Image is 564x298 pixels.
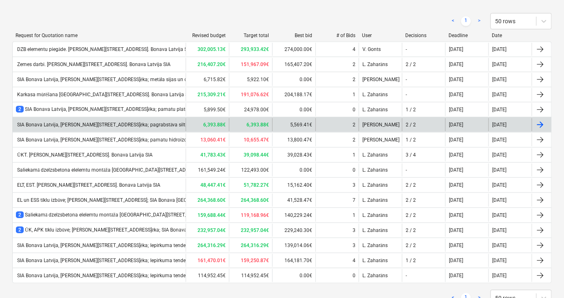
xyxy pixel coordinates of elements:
[406,77,407,82] div: -
[16,92,193,98] div: Karkasa mūrēšana [GEOGRAPHIC_DATA][STREET_ADDRESS]. Bonava Latvija SIA
[272,133,315,146] div: 13,800.47€
[272,103,315,116] div: 0.00€
[16,106,281,113] div: SIA Bonava Latvija, [PERSON_NAME][STREET_ADDRESS]ēka; pamatu platnes un pagraba monolīto sienu be...
[353,122,355,128] div: 2
[272,194,315,207] div: 41,528.47€
[406,137,416,143] div: 1 / 2
[16,122,218,128] div: SIA Bonava Latvija, [PERSON_NAME][STREET_ADDRESS]ēka; pagrabstāva siltināšanas darbi
[492,122,506,128] div: [DATE]
[353,137,355,143] div: 2
[16,182,160,188] div: ELT, EST. [PERSON_NAME][STREET_ADDRESS]. Bonava Latvija SIA
[492,227,506,233] div: [DATE]
[16,212,253,219] div: Saliekamā dzelzsbetona elelemtu montāža [GEOGRAPHIC_DATA][STREET_ADDRESS]. Bonava Latvija SIA
[406,62,416,67] div: 2 / 2
[353,243,355,248] div: 3
[359,269,402,282] div: L. Zaharāns
[229,73,272,86] div: 5,922.10€
[449,227,463,233] div: [DATE]
[449,46,463,52] div: [DATE]
[319,33,355,38] div: # of Bids
[406,197,416,203] div: 2 / 2
[16,33,182,38] div: Request for Quotation name
[449,212,463,218] div: [DATE]
[359,239,402,252] div: L. Zaharāns
[241,212,269,218] b: 119,168.96€
[492,212,506,218] div: [DATE]
[449,243,463,248] div: [DATE]
[198,92,226,97] b: 215,309.21€
[353,212,355,218] div: 1
[406,258,416,263] div: 1 / 2
[244,137,269,143] b: 10,655.47€
[449,137,463,143] div: [DATE]
[359,58,402,71] div: L. Zaharāns
[229,163,272,177] div: 122,493.00€
[272,73,315,86] div: 0.00€
[241,227,269,233] b: 232,957.04€
[492,182,506,188] div: [DATE]
[492,152,506,158] div: [DATE]
[272,239,315,252] div: 139,014.06€
[353,46,355,52] div: 4
[449,258,463,263] div: [DATE]
[16,106,24,113] span: 2
[406,122,416,128] div: 2 / 2
[198,243,226,248] b: 264,316.29€
[272,269,315,282] div: 0.00€
[406,152,416,158] div: 3 / 4
[353,62,355,67] div: 2
[359,73,402,86] div: [PERSON_NAME]
[16,137,240,143] div: SIA Bonava Latvija, [PERSON_NAME][STREET_ADDRESS]ēka; pamatu hidroizolācijas ierīkošanas darbi
[272,118,315,131] div: 5,569.41€
[449,92,463,97] div: [DATE]
[353,182,355,188] div: 3
[492,273,506,278] div: [DATE]
[272,43,315,56] div: 274,000.00€
[16,167,245,173] div: Saliekamā dzelzsbetona elelemtu montāža [GEOGRAPHIC_DATA][STREET_ADDRESS]. Bonava Latvija SIA
[16,62,171,67] div: Zemes darbi. [PERSON_NAME][STREET_ADDRESS]. Bonava Latvija SIA
[272,209,315,222] div: 140,229.24€
[198,227,226,233] b: 232,957.04€
[272,254,315,267] div: 164,181.70€
[406,182,416,188] div: 2 / 2
[241,258,269,263] b: 159,250.87€
[523,259,564,298] iframe: Chat Widget
[449,33,486,38] div: Deadline
[353,197,355,203] div: 7
[406,227,416,233] div: 2 / 2
[16,227,235,234] div: ŪK, APK tīklu izbūve; [PERSON_NAME][STREET_ADDRESS]ēka; SIA Bonava [GEOGRAPHIC_DATA]
[16,152,153,158] div: ŪKT. [PERSON_NAME][STREET_ADDRESS]. Bonava Latvija SIA
[449,152,463,158] div: [DATE]
[272,148,315,161] div: 39,028.43€
[406,167,407,173] div: -
[241,92,269,97] b: 191,076.62€
[198,62,226,67] b: 216,407.20€
[353,167,355,173] div: 0
[16,258,242,264] div: SIA Bonava Latvija, [PERSON_NAME][STREET_ADDRESS]ēka; Iepirkuma tenderis- Labiekārtošanas darbi
[353,227,355,233] div: 3
[359,148,402,161] div: L. Zaharāns
[353,258,355,263] div: 4
[353,77,355,82] div: 2
[449,182,463,188] div: [DATE]
[492,33,529,38] div: Date
[229,269,272,282] div: 114,952.45€
[16,212,24,218] span: 2
[186,103,229,116] div: 5,899.50€
[359,194,402,207] div: L. Zaharāns
[492,137,506,143] div: [DATE]
[198,46,226,52] b: 302,005.13€
[406,33,442,38] div: Decisions
[200,182,226,188] b: 48,447.41€
[353,107,355,113] div: 0
[492,77,506,82] div: [DATE]
[353,273,355,278] div: 0
[406,212,416,218] div: 2 / 2
[492,197,506,203] div: [DATE]
[492,62,506,67] div: [DATE]
[16,197,223,203] div: EL un ESS tīklu izbūve; [PERSON_NAME][STREET_ADDRESS]; SIA Bonava [GEOGRAPHIC_DATA]
[186,73,229,86] div: 6,715.82€
[449,197,463,203] div: [DATE]
[406,92,407,97] div: -
[474,16,484,26] a: Next page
